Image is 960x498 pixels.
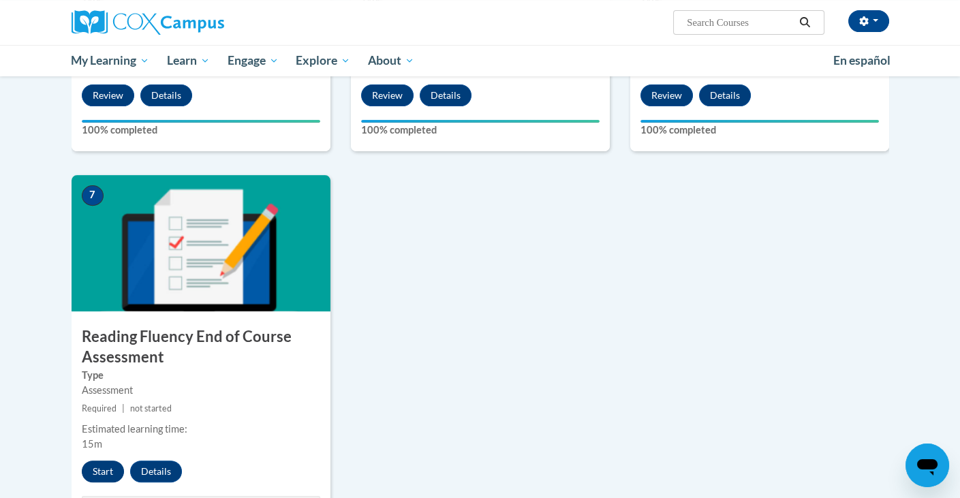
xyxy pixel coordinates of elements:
button: Details [140,84,192,106]
div: Estimated learning time: [82,422,320,437]
label: Type [82,368,320,383]
button: Details [420,84,471,106]
button: Start [82,461,124,482]
a: My Learning [63,45,159,76]
a: About [359,45,423,76]
button: Details [699,84,751,106]
a: Cox Campus [72,10,330,35]
a: En español [824,46,899,75]
div: Your progress [361,120,600,123]
span: not started [130,403,172,414]
button: Review [82,84,134,106]
h3: Reading Fluency End of Course Assessment [72,326,330,369]
label: 100% completed [361,123,600,138]
span: My Learning [71,52,149,69]
button: Review [361,84,414,106]
span: 7 [82,185,104,206]
button: Search [794,14,815,31]
label: 100% completed [640,123,879,138]
label: 100% completed [82,123,320,138]
a: Learn [158,45,219,76]
span: Required [82,403,117,414]
div: Your progress [640,120,879,123]
span: 15m [82,438,102,450]
a: Engage [219,45,288,76]
button: Review [640,84,693,106]
span: About [368,52,414,69]
div: Main menu [51,45,910,76]
input: Search Courses [685,14,794,31]
span: | [122,403,125,414]
span: Engage [228,52,279,69]
a: Explore [287,45,359,76]
button: Account Settings [848,10,889,32]
span: Learn [167,52,210,69]
iframe: Button to launch messaging window [905,443,949,487]
img: Cox Campus [72,10,224,35]
span: Explore [296,52,350,69]
img: Course Image [72,175,330,311]
div: Your progress [82,120,320,123]
button: Details [130,461,182,482]
span: En español [833,53,891,67]
div: Assessment [82,383,320,398]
